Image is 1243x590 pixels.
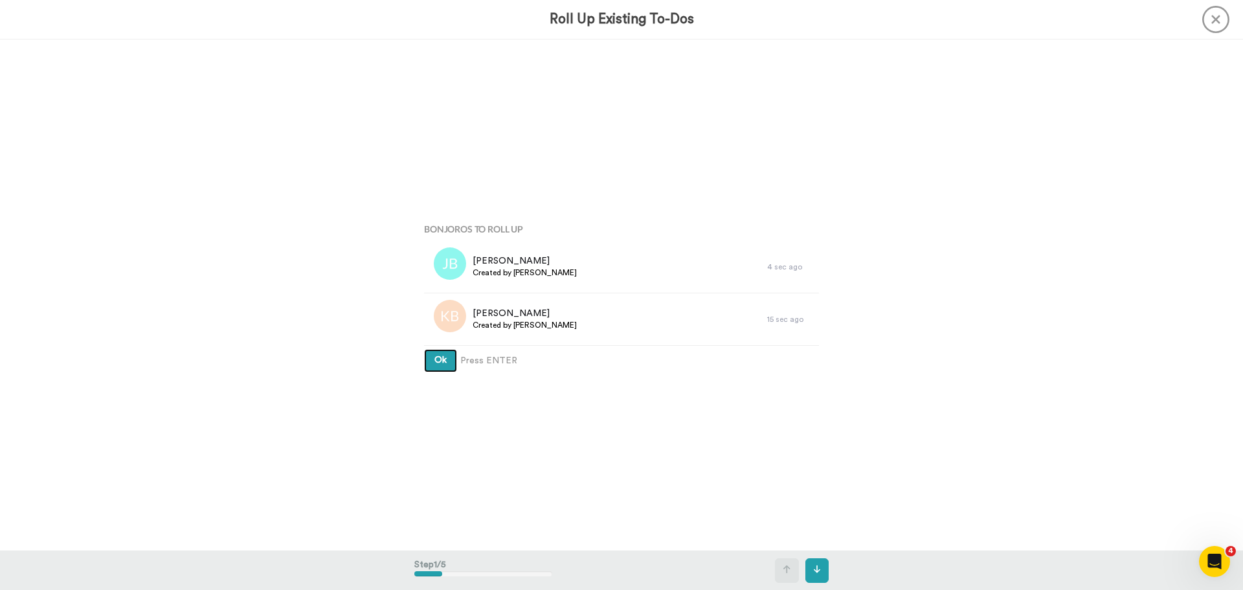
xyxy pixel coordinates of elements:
[414,552,552,589] div: Step 1 / 5
[473,307,577,320] span: [PERSON_NAME]
[1199,546,1230,577] iframe: Intercom live chat
[473,267,577,278] span: Created by [PERSON_NAME]
[424,224,819,234] h4: Bonjoros To Roll Up
[460,354,517,367] span: Press ENTER
[1226,546,1236,556] span: 4
[434,300,466,332] img: kb.png
[473,255,577,267] span: [PERSON_NAME]
[434,356,447,365] span: Ok
[424,349,457,372] button: Ok
[473,320,577,330] span: Created by [PERSON_NAME]
[767,262,812,272] div: 4 sec ago
[434,247,466,280] img: avatar
[550,12,694,27] h3: Roll Up Existing To-Dos
[767,314,812,324] div: 15 sec ago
